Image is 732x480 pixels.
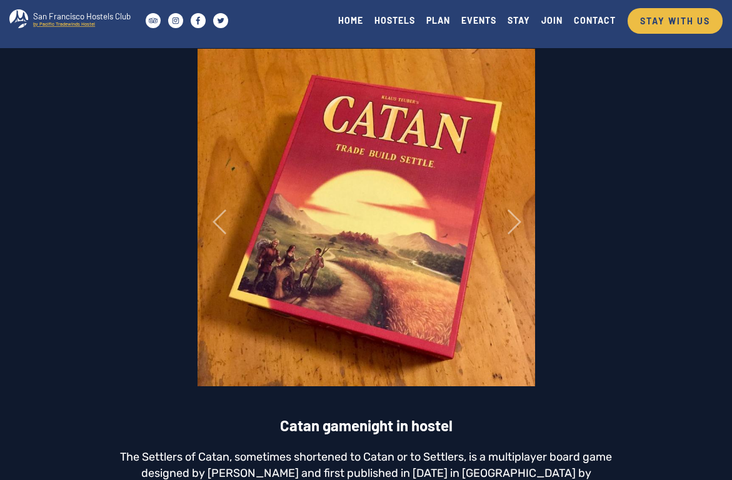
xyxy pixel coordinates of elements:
a: CONTACT [568,12,621,29]
a: ‹ Previous [198,209,241,234]
a: EVENTS [456,12,502,29]
tspan: by Pacific Tradewinds Hostel [33,21,95,27]
a: JOIN [536,12,568,29]
tspan: San Francisco Hostels Club [33,11,131,21]
a: Next › [494,209,535,234]
img: settlersofcatan-catan-book-gamenight-at-the-hostel-trade-build-settle-settlersofcatan-table-sfhos... [198,49,535,386]
a: HOSTELS [369,12,421,29]
a: STAY [502,12,536,29]
h2: Catan gamenight in hostel [116,415,616,436]
a: San Francisco Hostels Club by Pacific Tradewinds Hostel [9,2,142,39]
a: STAY WITH US [628,8,723,34]
a: HOME [333,12,369,29]
a: PLAN [421,12,456,29]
